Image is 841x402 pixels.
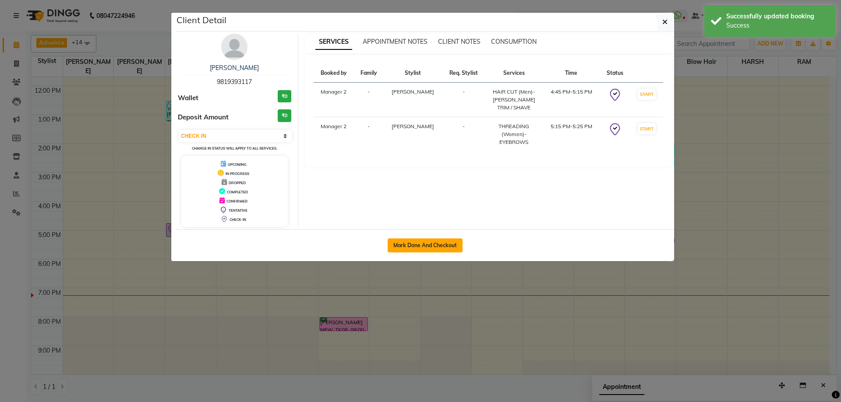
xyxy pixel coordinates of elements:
span: CHECK-IN [230,217,246,222]
span: Deposit Amount [178,112,229,122]
td: - [442,83,485,117]
div: HAIR CUT (Men)-[PERSON_NAME] TRIM / SHAVE [490,88,537,112]
div: THREADING (Women)-EYEBROWS [490,122,537,146]
th: Booked by [314,64,354,83]
td: - [354,83,384,117]
span: CONSUMPTION [491,38,537,45]
span: [PERSON_NAME] [392,123,434,129]
td: Manager 2 [314,117,354,152]
span: APPOINTMENT NOTES [363,38,428,45]
button: START [638,123,656,134]
span: IN PROGRESS [226,171,249,176]
th: Services [485,64,543,83]
span: [PERSON_NAME] [392,88,434,95]
th: Family [354,64,384,83]
small: Change in status will apply to all services. [192,146,277,150]
span: Wallet [178,93,198,103]
td: - [442,117,485,152]
div: Successfully updated booking [726,12,829,21]
td: - [354,117,384,152]
a: [PERSON_NAME] [210,64,259,72]
span: SERVICES [315,34,352,50]
img: avatar [221,34,247,60]
button: Mark Done And Checkout [388,238,463,252]
button: START [638,89,656,100]
h5: Client Detail [177,14,226,27]
span: CLIENT NOTES [438,38,481,45]
span: TENTATIVE [229,208,247,213]
td: 4:45 PM-5:15 PM [543,83,600,117]
span: 9819393117 [217,78,252,86]
td: Manager 2 [314,83,354,117]
span: CONFIRMED [226,199,247,203]
span: DROPPED [229,181,246,185]
td: 5:15 PM-5:25 PM [543,117,600,152]
th: Status [600,64,630,83]
span: UPCOMING [228,162,247,167]
th: Stylist [384,64,442,83]
th: Time [543,64,600,83]
th: Req. Stylist [442,64,485,83]
span: COMPLETED [227,190,248,194]
div: Success [726,21,829,30]
h3: ₹0 [278,90,291,103]
h3: ₹0 [278,109,291,122]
